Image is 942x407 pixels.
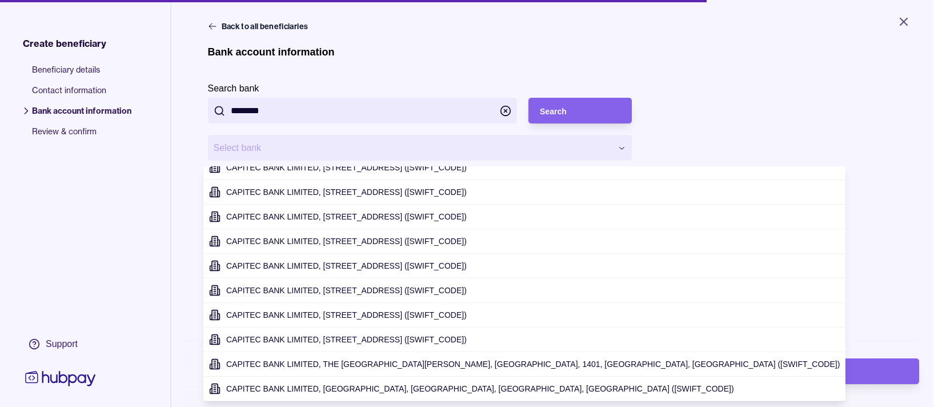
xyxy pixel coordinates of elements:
span: CAPITEC BANK LIMITED, [STREET_ADDRESS] ([SWIFT_CODE]) [226,187,467,197]
span: CAPITEC BANK LIMITED, [STREET_ADDRESS] ([SWIFT_CODE]) [226,163,467,172]
span: CAPITEC BANK LIMITED, [STREET_ADDRESS] ([SWIFT_CODE]) [226,335,467,344]
span: CAPITEC BANK LIMITED, [STREET_ADDRESS] ([SWIFT_CODE]) [226,212,467,221]
span: CAPITEC BANK LIMITED, [STREET_ADDRESS] ([SWIFT_CODE]) [226,237,467,246]
span: CAPITEC BANK LIMITED, [STREET_ADDRESS] ([SWIFT_CODE]) [226,310,467,320]
span: CAPITEC BANK LIMITED, [STREET_ADDRESS] ([SWIFT_CODE]) [226,261,467,270]
span: CAPITEC BANK LIMITED, [GEOGRAPHIC_DATA], [GEOGRAPHIC_DATA], [GEOGRAPHIC_DATA], [GEOGRAPHIC_DATA] ... [226,384,734,393]
span: CAPITEC BANK LIMITED, [STREET_ADDRESS] ([SWIFT_CODE]) [226,286,467,295]
span: CAPITEC BANK LIMITED, THE [GEOGRAPHIC_DATA][PERSON_NAME], [GEOGRAPHIC_DATA], 1401, [GEOGRAPHIC_DA... [226,360,840,369]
